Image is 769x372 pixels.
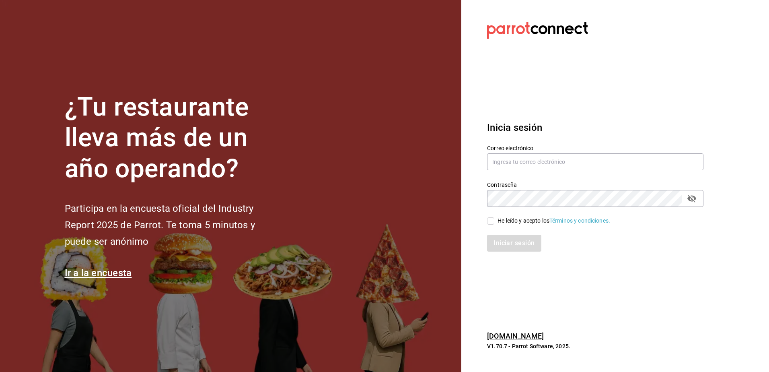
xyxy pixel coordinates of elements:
a: [DOMAIN_NAME] [487,332,544,340]
div: He leído y acepto los [498,217,610,225]
label: Contraseña [487,182,703,187]
h1: ¿Tu restaurante lleva más de un año operando? [65,92,282,184]
a: Ir a la encuesta [65,267,132,279]
h3: Inicia sesión [487,120,703,135]
label: Correo electrónico [487,145,703,151]
button: passwordField [685,192,699,205]
p: V1.70.7 - Parrot Software, 2025. [487,342,703,350]
h2: Participa en la encuesta oficial del Industry Report 2025 de Parrot. Te toma 5 minutos y puede se... [65,200,282,250]
a: Términos y condiciones. [549,217,610,224]
input: Ingresa tu correo electrónico [487,153,703,170]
